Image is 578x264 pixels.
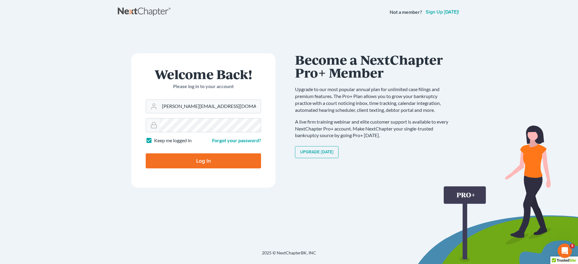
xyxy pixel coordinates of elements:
iframe: Intercom live chat [558,244,572,258]
h1: Welcome Back! [146,68,261,81]
input: Log In [146,153,261,168]
a: Upgrade [DATE] [295,146,339,158]
span: 5 [570,244,575,248]
h1: Become a NextChapter Pro+ Member [295,53,454,79]
p: Upgrade to our most popular annual plan for unlimited case filings and premium features. The Pro+... [295,86,454,113]
div: 2025 © NextChapterBK, INC [118,250,460,261]
strong: Not a member? [390,9,422,16]
a: Forgot your password? [212,137,261,143]
p: A live firm training webinar and elite customer support is available to every NextChapter Pro+ ac... [295,118,454,139]
p: Please log in to your account [146,83,261,90]
a: Sign up [DATE]! [424,10,460,14]
label: Keep me logged in [154,137,192,144]
input: Email Address [160,100,261,113]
